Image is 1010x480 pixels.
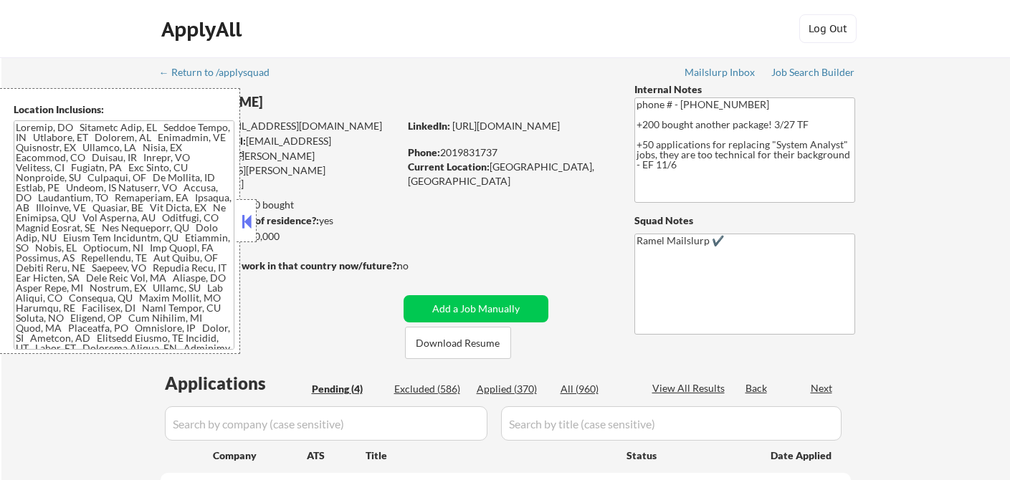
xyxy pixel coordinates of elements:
[161,259,399,272] strong: Will need Visa to work in that country now/future?:
[799,14,857,43] button: Log Out
[685,67,756,77] div: Mailslurp Inbox
[159,67,283,81] a: ← Return to /applysquad
[161,119,399,133] div: [EMAIL_ADDRESS][DOMAIN_NAME]
[408,160,490,173] strong: Current Location:
[159,67,283,77] div: ← Return to /applysquad
[161,134,399,162] div: [EMAIL_ADDRESS][DOMAIN_NAME]
[161,149,399,191] div: [PERSON_NAME][EMAIL_ADDRESS][PERSON_NAME][DOMAIN_NAME]
[160,229,399,244] div: $100,000
[408,120,450,132] strong: LinkedIn:
[405,327,511,359] button: Download Resume
[394,382,466,396] div: Excluded (586)
[811,381,834,395] div: Next
[161,93,455,111] div: [PERSON_NAME]
[165,375,307,392] div: Applications
[652,381,729,395] div: View All Results
[408,146,440,158] strong: Phone:
[452,120,560,132] a: [URL][DOMAIN_NAME]
[771,448,834,463] div: Date Applied
[771,67,855,81] a: Job Search Builder
[213,448,307,463] div: Company
[745,381,768,395] div: Back
[627,442,750,468] div: Status
[366,448,613,463] div: Title
[397,259,438,273] div: no
[161,17,246,42] div: ApplyAll
[561,382,632,396] div: All (960)
[501,406,842,441] input: Search by title (case sensitive)
[685,67,756,81] a: Mailslurp Inbox
[14,102,234,117] div: Location Inclusions:
[160,213,394,228] div: yes
[404,295,548,322] button: Add a Job Manually
[408,145,611,160] div: 2019831737
[165,406,487,441] input: Search by company (case sensitive)
[307,448,366,463] div: ATS
[634,213,855,228] div: Squad Notes
[312,382,383,396] div: Pending (4)
[771,67,855,77] div: Job Search Builder
[160,198,399,212] div: 370 sent / 450 bought
[634,82,855,97] div: Internal Notes
[408,160,611,188] div: [GEOGRAPHIC_DATA], [GEOGRAPHIC_DATA]
[477,382,548,396] div: Applied (370)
